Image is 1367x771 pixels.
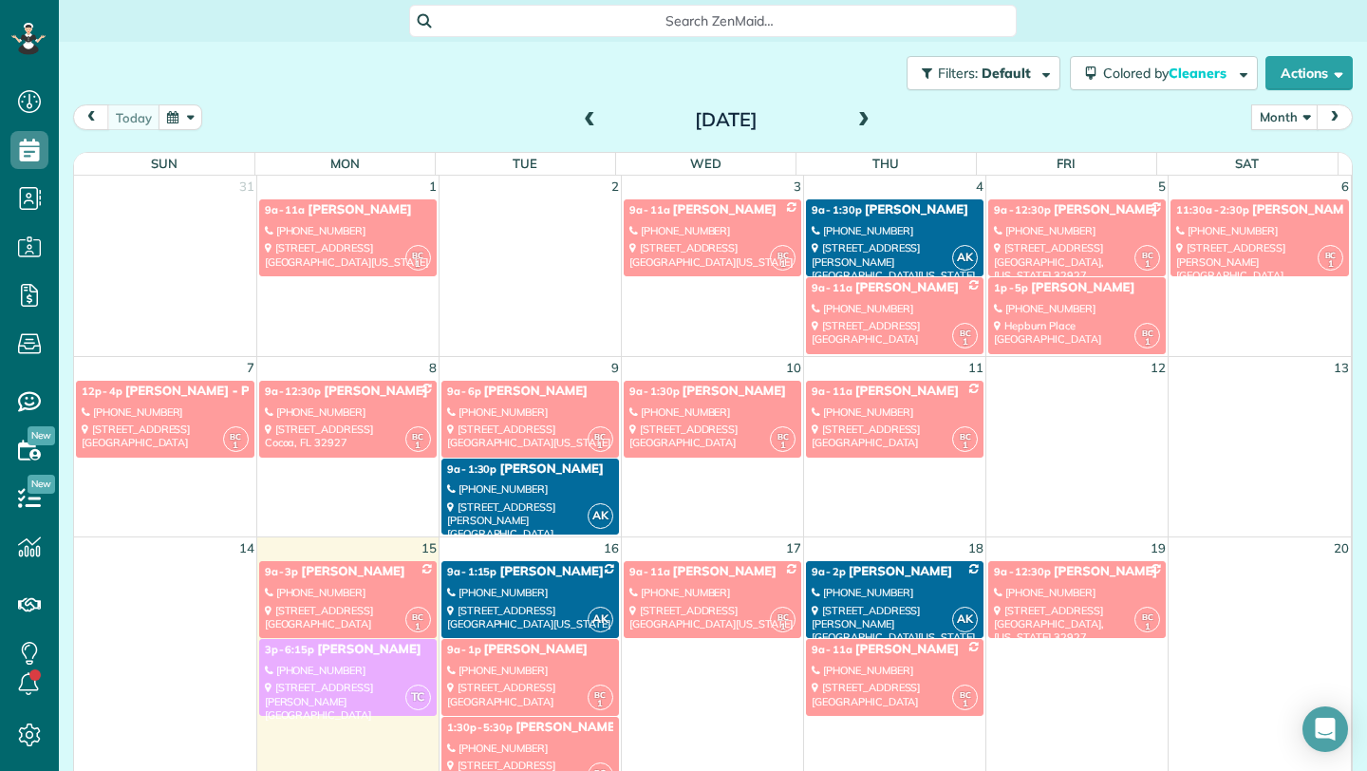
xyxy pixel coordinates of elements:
small: 1 [589,695,612,713]
div: [STREET_ADDRESS] [GEOGRAPHIC_DATA] [812,423,978,450]
span: BC [1142,328,1153,338]
small: 1 [953,695,977,713]
span: BC [594,689,606,700]
small: 1 [771,618,795,636]
span: AK [588,607,613,632]
span: [PERSON_NAME] [673,564,777,579]
span: BC [594,431,606,442]
span: 1:30p - 5:30p [447,721,514,734]
span: 1p - 5p [994,281,1028,294]
span: Thu [872,156,899,171]
div: [PHONE_NUMBER] [994,224,1160,237]
div: [PHONE_NUMBER] [265,405,431,419]
span: [PERSON_NAME] [855,384,959,399]
span: [PERSON_NAME] - Perfect Powerhouse Pilates [125,384,404,399]
span: 9a - 12:30p [994,203,1051,216]
span: 9a - 2p [812,565,846,578]
span: Default [982,65,1032,82]
div: [PHONE_NUMBER] [812,302,978,315]
span: 9a - 1:30p [447,462,497,476]
span: Filters: [938,65,978,82]
span: [PERSON_NAME] [483,384,587,399]
span: BC [960,689,971,700]
span: [PERSON_NAME] [515,720,619,735]
span: [PERSON_NAME] [855,280,959,295]
span: BC [777,250,789,260]
div: [STREET_ADDRESS][PERSON_NAME] [GEOGRAPHIC_DATA] [265,681,431,722]
div: [PHONE_NUMBER] [629,224,796,237]
div: [PHONE_NUMBER] [82,405,249,419]
a: 7 [245,357,256,379]
span: 9a - 1:30p [629,385,680,398]
span: 9a - 6p [447,385,481,398]
span: [PERSON_NAME] [865,202,968,217]
div: [STREET_ADDRESS][PERSON_NAME] [GEOGRAPHIC_DATA] [447,500,613,541]
a: 4 [974,176,985,197]
span: New [28,475,55,494]
small: 1 [224,437,248,455]
div: [STREET_ADDRESS] [GEOGRAPHIC_DATA], [US_STATE] 32927 [994,604,1160,645]
span: BC [230,431,241,442]
span: 11:30a - 2:30p [1176,203,1248,216]
small: 1 [1135,618,1159,636]
button: today [107,104,160,130]
small: 1 [1319,255,1342,273]
a: 16 [602,537,621,559]
span: [PERSON_NAME] [1031,280,1134,295]
div: [STREET_ADDRESS] [GEOGRAPHIC_DATA] [447,681,613,708]
small: 1 [406,618,430,636]
span: BC [1142,611,1153,622]
span: BC [412,431,423,442]
a: 10 [784,357,803,379]
div: Hepburn Place [GEOGRAPHIC_DATA] [994,319,1160,347]
a: 15 [420,537,439,559]
span: AK [952,607,978,632]
span: BC [412,250,423,260]
a: 19 [1149,537,1168,559]
span: [PERSON_NAME] [673,202,777,217]
div: [STREET_ADDRESS] [GEOGRAPHIC_DATA], [US_STATE] 32927 [994,241,1160,282]
div: [PHONE_NUMBER] [812,405,978,419]
span: 9a - 12:30p [994,565,1051,578]
span: 9a - 1:30p [812,203,862,216]
div: [PHONE_NUMBER] [812,664,978,677]
span: Cleaners [1169,65,1229,82]
div: [PHONE_NUMBER] [447,742,613,755]
button: next [1317,104,1353,130]
span: 9a - 1:15p [447,565,497,578]
small: 1 [771,255,795,273]
span: [PERSON_NAME] [308,202,411,217]
span: [PERSON_NAME] [683,384,786,399]
div: [PHONE_NUMBER] [812,586,978,599]
span: 9a - 3p [265,565,299,578]
a: 8 [427,357,439,379]
div: [STREET_ADDRESS] [GEOGRAPHIC_DATA][US_STATE] [629,241,796,269]
div: [STREET_ADDRESS] [GEOGRAPHIC_DATA][US_STATE] [629,604,796,631]
a: 6 [1339,176,1351,197]
div: [PHONE_NUMBER] [265,224,431,237]
div: [PHONE_NUMBER] [447,586,613,599]
span: 9a - 11a [629,203,670,216]
a: 17 [784,537,803,559]
a: 9 [609,357,621,379]
span: BC [777,431,789,442]
div: [STREET_ADDRESS] [GEOGRAPHIC_DATA] [82,423,249,450]
button: Actions [1265,56,1353,90]
small: 1 [589,437,612,455]
a: 13 [1332,357,1351,379]
span: 9a - 11a [812,643,852,656]
small: 1 [953,333,977,351]
span: [PERSON_NAME] [324,384,427,399]
div: [PHONE_NUMBER] [1176,224,1343,237]
span: [PERSON_NAME] [499,461,603,477]
div: [STREET_ADDRESS] [GEOGRAPHIC_DATA] [629,423,796,450]
span: [PERSON_NAME] [499,564,603,579]
div: [STREET_ADDRESS] [GEOGRAPHIC_DATA] [812,681,978,708]
span: 9a - 11a [812,281,852,294]
a: 2 [609,176,621,197]
div: [STREET_ADDRESS] [GEOGRAPHIC_DATA][US_STATE] [447,604,613,631]
div: [STREET_ADDRESS][PERSON_NAME] [GEOGRAPHIC_DATA][US_STATE] [812,604,978,645]
span: Mon [330,156,360,171]
span: TC [405,685,431,710]
span: Wed [690,156,721,171]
